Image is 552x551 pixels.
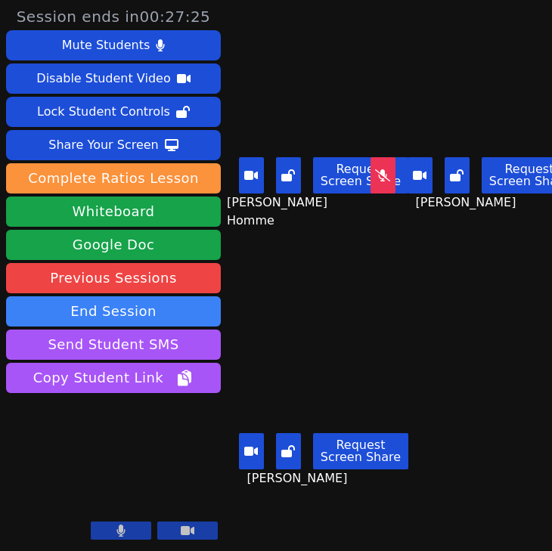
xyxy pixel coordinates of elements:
button: Disable Student Video [6,63,221,94]
button: Mute Students [6,30,221,60]
button: Request Screen Share [313,433,408,469]
a: Previous Sessions [6,263,221,293]
button: Complete Ratios Lesson [6,163,221,193]
a: Google Doc [6,230,221,260]
span: [PERSON_NAME] [416,193,520,212]
time: 00:27:25 [140,8,211,26]
button: Share Your Screen [6,130,221,160]
button: Copy Student Link [6,363,221,393]
button: Whiteboard [6,197,221,227]
button: Request Screen Share [313,157,408,193]
button: Send Student SMS [6,330,221,360]
span: [PERSON_NAME] [247,469,352,488]
span: [PERSON_NAME] Homme [227,193,371,230]
div: Disable Student Video [36,67,170,91]
span: Session ends in [17,6,211,27]
div: Share Your Screen [48,133,159,157]
div: Lock Student Controls [37,100,170,124]
span: Copy Student Link [33,367,194,388]
button: End Session [6,296,221,327]
button: Lock Student Controls [6,97,221,127]
div: Mute Students [62,33,150,57]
